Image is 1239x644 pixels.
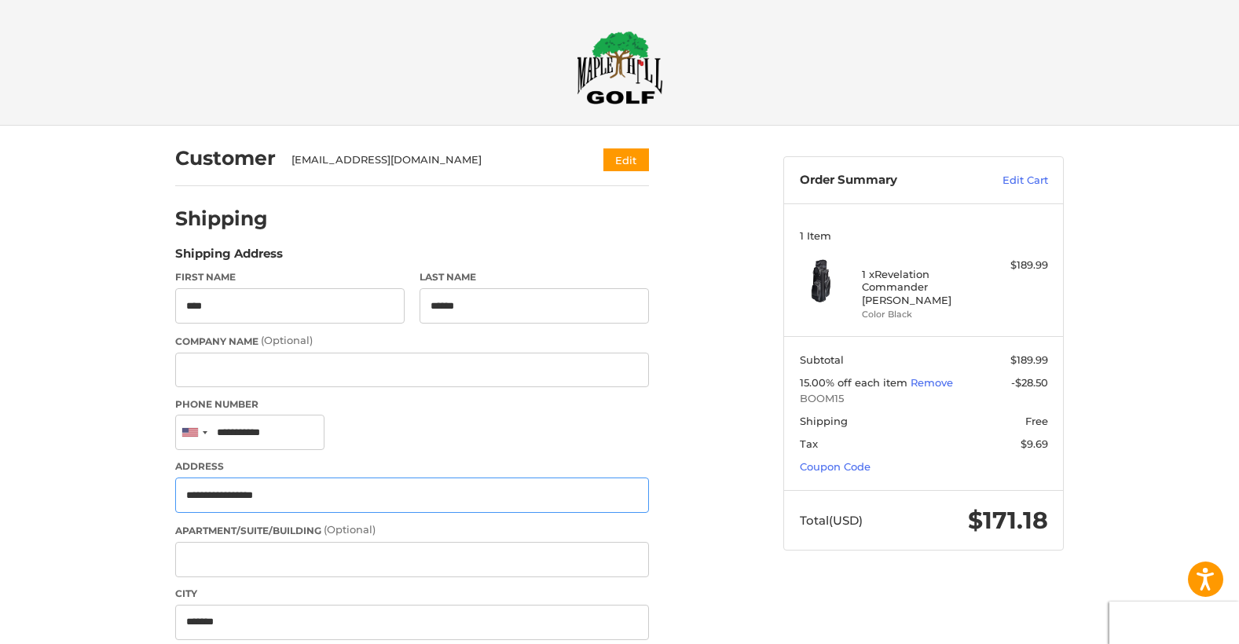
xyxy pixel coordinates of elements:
label: City [175,587,649,601]
div: United States: +1 [176,415,212,449]
span: Total (USD) [800,513,863,528]
div: [EMAIL_ADDRESS][DOMAIN_NAME] [291,152,574,168]
label: First Name [175,270,405,284]
a: Edit Cart [969,173,1048,188]
span: Shipping [800,415,848,427]
img: Maple Hill Golf [577,31,663,104]
iframe: Google Customer Reviews [1109,602,1239,644]
h2: Shipping [175,207,268,231]
span: -$28.50 [1011,376,1048,389]
legend: Shipping Address [175,245,283,270]
li: Color Black [862,308,982,321]
span: 15.00% off each item [800,376,911,389]
a: Coupon Code [800,460,871,473]
span: $189.99 [1010,353,1048,366]
div: $189.99 [986,258,1048,273]
span: BOOM15 [800,391,1048,407]
label: Last Name [420,270,649,284]
span: $9.69 [1021,437,1048,450]
label: Address [175,459,649,474]
button: Edit [603,148,649,171]
h4: 1 x Revelation Commander [PERSON_NAME] [862,268,982,306]
h2: Customer [175,146,276,170]
label: Apartment/Suite/Building [175,522,649,538]
span: $171.18 [968,506,1048,535]
h3: 1 Item [800,229,1048,242]
h3: Order Summary [800,173,969,188]
span: Tax [800,437,818,450]
span: Subtotal [800,353,844,366]
label: Phone Number [175,397,649,412]
label: Company Name [175,333,649,349]
span: Free [1025,415,1048,427]
a: Remove [911,376,953,389]
small: (Optional) [261,334,313,346]
small: (Optional) [324,523,376,536]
